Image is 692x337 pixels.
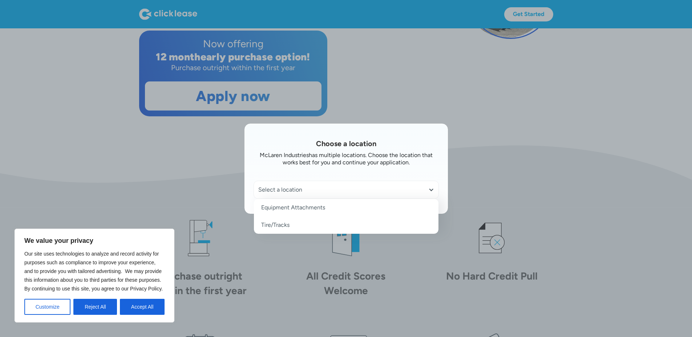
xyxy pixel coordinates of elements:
div: McLaren Industries [260,152,309,159]
a: Tire/Tracks [254,216,438,234]
button: Customize [24,299,70,315]
div: We value your privacy [15,229,174,322]
p: We value your privacy [24,236,165,245]
span: Our site uses technologies to analyze and record activity for purposes such as compliance to impr... [24,251,163,292]
nav: Select a location [254,199,438,234]
div: Select a location [258,186,434,193]
button: Reject All [73,299,117,315]
button: Accept All [120,299,165,315]
h1: Choose a location [254,139,439,149]
div: Select a location [254,181,438,198]
a: Equipment Attachments [254,199,438,216]
div: has multiple locations. Choose the location that works best for you and continue your application. [283,152,433,166]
